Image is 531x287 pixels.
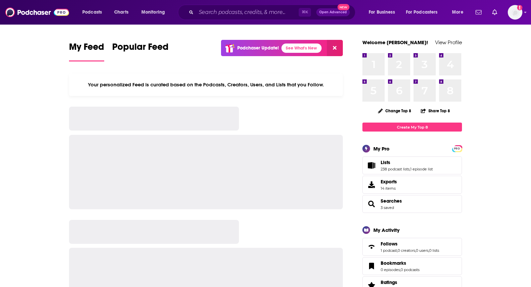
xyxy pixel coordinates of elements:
[381,241,439,247] a: Follows
[406,8,438,17] span: For Podcasters
[299,8,311,17] span: ⌘ K
[381,179,397,185] span: Exports
[453,146,461,151] a: PRO
[137,7,174,18] button: open menu
[364,7,403,18] button: open menu
[362,257,462,275] span: Bookmarks
[381,167,410,171] a: 238 podcast lists
[369,8,395,17] span: For Business
[237,45,279,51] p: Podchaser Update!
[508,5,522,20] button: Show profile menu
[362,156,462,174] span: Lists
[184,5,362,20] div: Search podcasts, credits, & more...
[196,7,299,18] input: Search podcasts, credits, & more...
[428,248,429,253] span: ,
[381,260,406,266] span: Bookmarks
[381,186,397,191] span: 14 items
[381,279,419,285] a: Ratings
[381,159,433,165] a: Lists
[381,279,397,285] span: Ratings
[362,39,428,46] a: Welcome [PERSON_NAME]!
[429,248,439,253] a: 0 lists
[82,8,102,17] span: Podcasts
[374,107,415,115] button: Change Top 8
[365,161,378,170] a: Lists
[401,267,419,272] a: 0 podcasts
[373,227,400,233] div: My Activity
[373,145,390,152] div: My Pro
[398,248,415,253] a: 0 creators
[114,8,128,17] span: Charts
[490,7,500,18] a: Show notifications dropdown
[69,41,104,61] a: My Feed
[381,198,402,204] a: Searches
[381,205,394,210] a: 3 saved
[447,7,472,18] button: open menu
[452,8,463,17] span: More
[112,41,169,56] span: Popular Feed
[381,260,419,266] a: Bookmarks
[416,248,428,253] a: 0 users
[110,7,132,18] a: Charts
[112,41,169,61] a: Popular Feed
[362,238,462,256] span: Follows
[365,261,378,271] a: Bookmarks
[365,242,378,251] a: Follows
[381,267,400,272] a: 0 episodes
[410,167,410,171] span: ,
[517,5,522,10] svg: Add a profile image
[381,241,398,247] span: Follows
[338,4,349,10] span: New
[508,5,522,20] span: Logged in as TeemsPR
[473,7,484,18] a: Show notifications dropdown
[508,5,522,20] img: User Profile
[410,167,433,171] a: 1 episode list
[435,39,462,46] a: View Profile
[141,8,165,17] span: Monitoring
[5,6,69,19] img: Podchaser - Follow, Share and Rate Podcasts
[381,248,397,253] a: 1 podcast
[69,41,104,56] span: My Feed
[365,180,378,189] span: Exports
[420,104,450,117] button: Share Top 8
[402,7,447,18] button: open menu
[362,123,462,132] a: Create My Top 8
[78,7,111,18] button: open menu
[319,11,347,14] span: Open Advanced
[362,176,462,194] a: Exports
[415,248,416,253] span: ,
[281,44,322,53] a: See What's New
[69,73,343,96] div: Your personalized Feed is curated based on the Podcasts, Creators, Users, and Lists that you Follow.
[381,159,390,165] span: Lists
[362,195,462,213] span: Searches
[316,8,350,16] button: Open AdvancedNew
[365,199,378,209] a: Searches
